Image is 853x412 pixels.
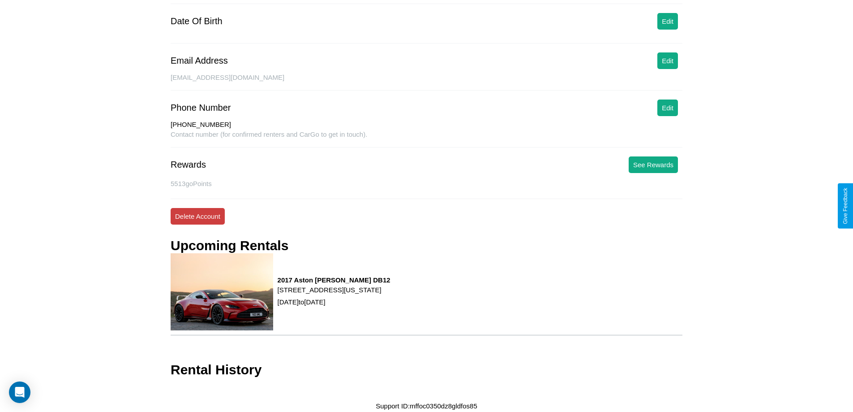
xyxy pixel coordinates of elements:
div: Contact number (for confirmed renters and CarGo to get in touch). [171,130,682,147]
img: rental [171,253,273,330]
button: Edit [657,100,678,116]
p: [STREET_ADDRESS][US_STATE] [278,284,390,296]
p: Support ID: mffoc0350dz8gldfos85 [376,400,477,412]
p: 5513 goPoints [171,178,682,190]
div: [EMAIL_ADDRESS][DOMAIN_NAME] [171,74,682,91]
div: [PHONE_NUMBER] [171,121,682,130]
h3: Upcoming Rentals [171,238,288,253]
div: Email Address [171,56,228,66]
button: Edit [657,13,678,30]
p: [DATE] to [DATE] [278,296,390,308]
div: Phone Number [171,103,231,113]
button: Delete Account [171,208,225,225]
button: See Rewards [629,156,678,173]
h3: 2017 Aston [PERSON_NAME] DB12 [278,276,390,284]
div: Open Intercom Messenger [9,382,30,403]
h3: Rental History [171,362,261,377]
div: Date Of Birth [171,16,223,26]
div: Give Feedback [842,188,849,224]
button: Edit [657,52,678,69]
div: Rewards [171,160,206,170]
